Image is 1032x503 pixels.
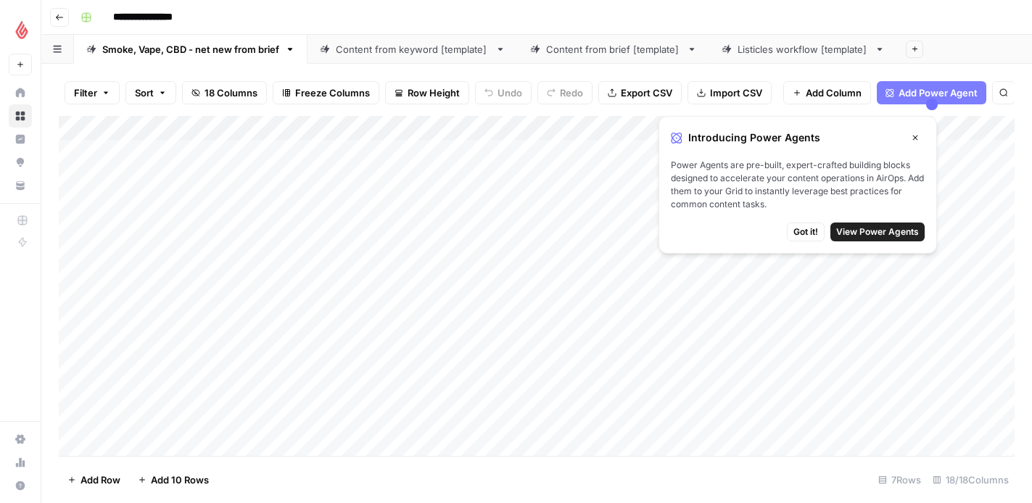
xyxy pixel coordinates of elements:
a: Settings [9,428,32,451]
a: Opportunities [9,151,32,174]
button: Help + Support [9,474,32,497]
button: Add Column [783,81,871,104]
div: 7 Rows [872,468,927,491]
img: Lightspeed Logo [9,17,35,43]
span: Got it! [793,225,818,238]
a: Listicles workflow [template] [709,35,897,64]
button: Got it! [787,223,825,241]
button: Row Height [385,81,469,104]
a: Browse [9,104,32,128]
a: Content from keyword [template] [307,35,518,64]
span: Redo [560,86,583,100]
span: Add Row [81,473,120,487]
div: Content from keyword [template] [336,42,490,57]
div: Content from brief [template] [546,42,681,57]
a: Content from brief [template] [518,35,709,64]
span: Add Column [806,86,862,100]
span: 18 Columns [205,86,257,100]
button: Freeze Columns [273,81,379,104]
a: Your Data [9,174,32,197]
div: Introducing Power Agents [671,128,925,147]
a: Usage [9,451,32,474]
button: Workspace: Lightspeed [9,12,32,48]
span: Import CSV [710,86,762,100]
button: Add Row [59,468,129,491]
span: Power Agents are pre-built, expert-crafted building blocks designed to accelerate your content op... [671,159,925,211]
span: Add Power Agent [899,86,978,100]
span: Freeze Columns [295,86,370,100]
div: Listicles workflow [template] [738,42,869,57]
a: Smoke, Vape, CBD - net new from brief [74,35,307,64]
button: Import CSV [688,81,772,104]
span: Undo [498,86,522,100]
button: 18 Columns [182,81,267,104]
span: Export CSV [621,86,672,100]
span: Row Height [408,86,460,100]
a: Home [9,81,32,104]
button: Undo [475,81,532,104]
span: Sort [135,86,154,100]
span: Filter [74,86,97,100]
button: View Power Agents [830,223,925,241]
span: View Power Agents [836,225,919,238]
button: Sort [125,81,176,104]
button: Redo [537,81,593,104]
div: 18/18 Columns [927,468,1015,491]
button: Export CSV [598,81,682,104]
button: Add Power Agent [877,81,986,104]
button: Add 10 Rows [129,468,218,491]
div: Smoke, Vape, CBD - net new from brief [102,42,279,57]
span: Add 10 Rows [151,473,209,487]
a: Insights [9,128,32,151]
button: Filter [65,81,120,104]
